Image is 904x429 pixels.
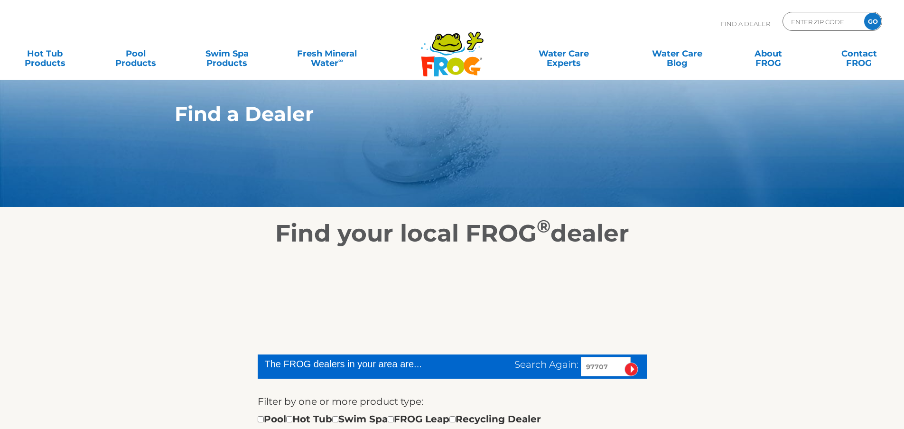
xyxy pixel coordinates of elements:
[864,13,881,30] input: GO
[160,219,744,248] h2: Find your local FROG dealer
[506,44,621,63] a: Water CareExperts
[624,363,638,376] input: Submit
[642,44,712,63] a: Water CareBlog
[537,215,550,237] sup: ®
[514,359,578,370] span: Search Again:
[790,15,854,28] input: Zip Code Form
[416,19,489,77] img: Frog Products Logo
[282,44,371,63] a: Fresh MineralWater∞
[192,44,262,63] a: Swim SpaProducts
[338,56,343,64] sup: ∞
[824,44,895,63] a: ContactFROG
[175,103,686,125] h1: Find a Dealer
[265,357,456,371] div: The FROG dealers in your area are...
[721,12,770,36] p: Find A Dealer
[258,394,423,409] label: Filter by one or more product type:
[258,411,541,427] div: Pool Hot Tub Swim Spa FROG Leap Recycling Dealer
[733,44,803,63] a: AboutFROG
[101,44,171,63] a: PoolProducts
[9,44,80,63] a: Hot TubProducts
